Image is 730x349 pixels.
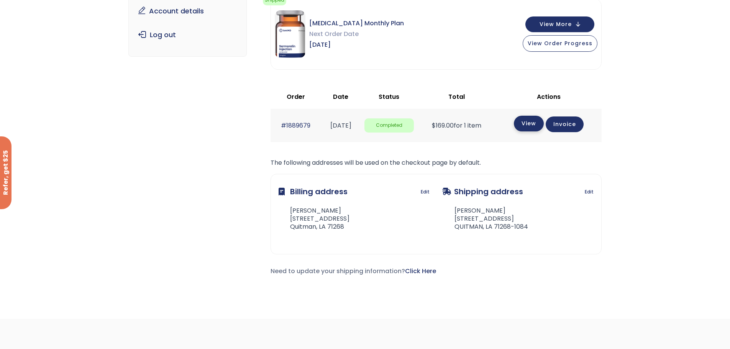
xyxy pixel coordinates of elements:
[432,121,454,130] span: 169.00
[271,267,436,275] span: Need to update your shipping information?
[309,39,404,50] span: [DATE]
[525,16,594,32] button: View More
[271,157,602,168] p: The following addresses will be used on the checkout page by default.
[540,22,572,27] span: View More
[279,182,348,201] h3: Billing address
[537,92,561,101] span: Actions
[442,207,528,231] address: [PERSON_NAME] [STREET_ADDRESS] QUITMAN, LA 71268-1084
[287,92,305,101] span: Order
[279,207,349,231] address: [PERSON_NAME] [STREET_ADDRESS] Quitman, LA 71268
[135,27,241,43] a: Log out
[528,39,592,47] span: View Order Progress
[333,92,348,101] span: Date
[421,187,430,197] a: Edit
[523,35,597,52] button: View Order Progress
[309,18,404,29] span: [MEDICAL_DATA] Monthly Plan
[405,267,436,275] a: Click Here
[309,29,404,39] span: Next Order Date
[281,121,310,130] a: #1889679
[330,121,351,130] time: [DATE]
[379,92,399,101] span: Status
[442,182,523,201] h3: Shipping address
[135,3,241,19] a: Account details
[364,118,414,133] span: Completed
[432,121,436,130] span: $
[514,116,544,131] a: View
[418,109,496,142] td: for 1 item
[448,92,465,101] span: Total
[585,187,594,197] a: Edit
[546,116,584,132] a: Invoice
